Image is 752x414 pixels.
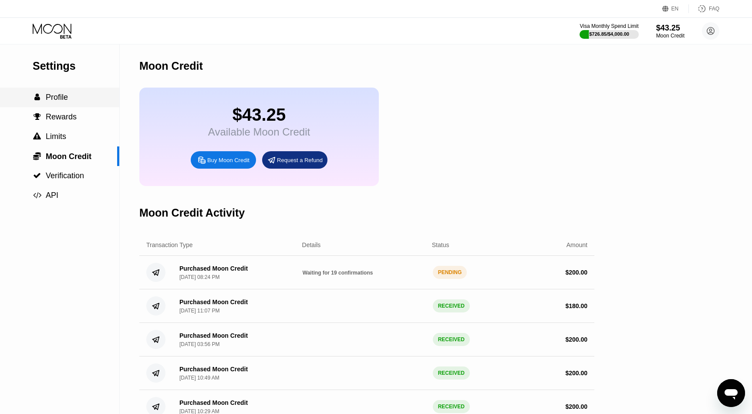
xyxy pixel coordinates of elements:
div: $ 200.00 [565,370,587,377]
div: $43.25 [208,105,310,125]
div: $43.25 [656,24,685,33]
div: Purchased Moon Credit [179,366,248,373]
span: Moon Credit [46,152,91,161]
div: Purchased Moon Credit [179,332,248,339]
div:  [33,113,41,121]
div: Purchased Moon Credit [179,265,248,272]
div: Moon Credit Activity [139,207,245,219]
div: Buy Moon Credit [191,151,256,169]
div: Details [302,241,321,248]
span:  [33,172,41,180]
div: $43.25Moon Credit [656,24,685,39]
div: Buy Moon Credit [207,156,250,164]
div: $ 200.00 [565,403,587,410]
div: Visa Monthly Spend Limit [580,23,638,29]
span:  [33,132,41,140]
div: PENDING [433,266,467,279]
div: Settings [33,60,119,72]
div: RECEIVED [433,333,470,346]
div: Amount [567,241,587,248]
div: Moon Credit [656,33,685,39]
div: $ 180.00 [565,302,587,309]
span: Limits [46,132,66,141]
span: Profile [46,93,68,102]
div: Purchased Moon Credit [179,299,248,305]
span: Rewards [46,112,77,121]
div: Visa Monthly Spend Limit$726.85/$4,000.00 [580,23,638,39]
div: $726.85 / $4,000.00 [589,31,629,37]
div: Available Moon Credit [208,126,310,138]
div: EN [662,4,689,13]
div: [DATE] 11:07 PM [179,308,219,314]
div: Purchased Moon Credit [179,399,248,406]
div: Request a Refund [262,151,327,169]
iframe: Кнопка запуска окна обмена сообщениями [717,379,745,407]
div: [DATE] 08:24 PM [179,274,219,280]
span:  [33,191,41,199]
span: API [46,191,58,200]
div: [DATE] 10:49 AM [179,375,219,381]
div: Status [432,241,449,248]
span:  [34,113,41,121]
div: FAQ [709,6,719,12]
div: RECEIVED [433,366,470,380]
div: [DATE] 03:56 PM [179,341,219,347]
div: Moon Credit [139,60,203,72]
div:  [33,93,41,101]
div: RECEIVED [433,299,470,312]
span:  [33,152,41,160]
div: RECEIVED [433,400,470,413]
div: $ 200.00 [565,269,587,276]
div: $ 200.00 [565,336,587,343]
span:  [34,93,40,101]
div: Request a Refund [277,156,323,164]
span: Verification [46,171,84,180]
div: EN [671,6,679,12]
span: Waiting for 19 confirmations [303,270,373,276]
div: Transaction Type [146,241,193,248]
div: FAQ [689,4,719,13]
